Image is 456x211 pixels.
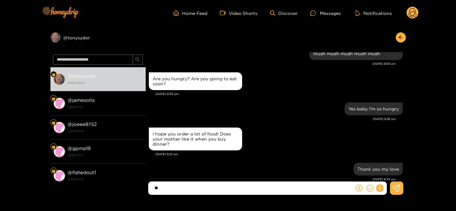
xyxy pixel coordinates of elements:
[68,146,91,151] strong: @ gpma19
[68,176,142,182] strong: [DATE] 21:13
[52,145,56,149] img: Fan Level
[52,121,56,125] img: Fan Level
[149,117,396,121] div: [DATE] 8:26 pm
[50,32,146,43] div: @tonysydor
[54,170,65,181] img: conversation
[54,122,65,133] img: conversation
[354,163,403,175] div: Sep. 27, 8:34 pm
[155,92,403,96] div: [DATE] 8:03 pm
[52,73,56,76] img: Fan Level
[357,167,399,172] div: Thank you my love
[149,177,396,181] div: [DATE] 8:34 pm
[68,97,95,103] strong: @ jamesotis
[396,32,406,43] button: arrow-left
[68,152,142,158] strong: [DATE] 17:13
[356,185,363,192] span: dollar
[68,122,97,127] strong: @ joeee8752
[310,10,341,17] div: Messages
[345,102,403,115] div: Sep. 27, 8:26 pm
[68,128,142,134] strong: [DATE] 15:28
[173,10,207,16] a: Home Feed
[68,104,142,110] strong: [DATE] 11:53
[52,97,56,101] img: Fan Level
[153,131,238,147] div: I hope you order a lot of food! Does your mother like it when you buy dinner?
[155,152,403,156] div: [DATE] 8:27 pm
[54,98,65,109] img: conversation
[398,35,403,40] span: arrow-left
[220,10,257,16] a: Video Shorts
[354,183,364,193] button: dollar
[354,10,394,16] button: Notifications
[68,73,96,79] strong: @ tonysydor
[173,10,182,16] span: home
[367,185,373,192] span: smile
[149,62,396,66] div: [DATE] 8:03 pm
[54,146,65,157] img: conversation
[270,10,298,16] a: Discover
[68,80,142,86] strong: [DATE] 20:27
[133,55,143,65] button: search
[149,72,242,90] div: Sep. 27, 8:03 pm
[135,57,140,63] span: search
[54,74,65,85] img: conversation
[149,128,242,150] div: Sep. 27, 8:27 pm
[68,170,96,175] strong: @ fishedout1
[52,169,56,173] img: Fan Level
[348,106,399,111] div: Yes baby I'm so hungry
[220,10,229,16] span: video-camera
[153,76,238,86] div: Are you hungry? Are you going to eat soon?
